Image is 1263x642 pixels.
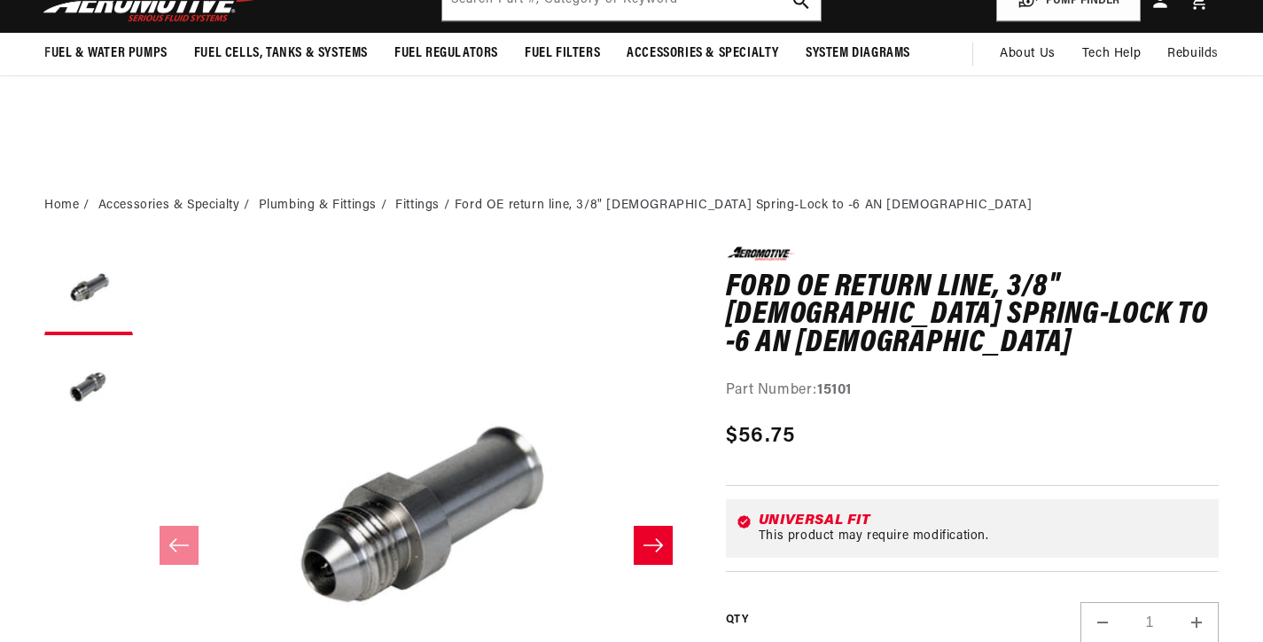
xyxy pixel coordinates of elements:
[726,420,796,452] span: $56.75
[395,196,440,215] a: Fittings
[726,274,1219,358] h1: Ford OE return line, 3/8" [DEMOGRAPHIC_DATA] Spring-Lock to -6 AN [DEMOGRAPHIC_DATA]
[1082,44,1141,64] span: Tech Help
[181,33,381,74] summary: Fuel Cells, Tanks & Systems
[44,44,168,63] span: Fuel & Water Pumps
[44,196,1219,215] nav: breadcrumbs
[1069,33,1154,75] summary: Tech Help
[1154,33,1232,75] summary: Rebuilds
[455,196,1032,215] li: Ford OE return line, 3/8" [DEMOGRAPHIC_DATA] Spring-Lock to -6 AN [DEMOGRAPHIC_DATA]
[160,526,199,565] button: Slide left
[726,380,1219,403] div: Part Number:
[986,33,1069,75] a: About Us
[613,33,792,74] summary: Accessories & Specialty
[44,247,133,335] button: Load image 1 in gallery view
[525,44,600,63] span: Fuel Filters
[817,383,852,397] strong: 15101
[1167,44,1219,64] span: Rebuilds
[634,526,673,565] button: Slide right
[31,33,181,74] summary: Fuel & Water Pumps
[759,513,1208,528] div: Universal Fit
[759,529,1208,544] div: This product may require modification.
[1000,47,1056,60] span: About Us
[394,44,498,63] span: Fuel Regulators
[44,196,79,215] a: Home
[381,33,511,74] summary: Fuel Regulators
[726,613,748,628] label: QTY
[194,44,368,63] span: Fuel Cells, Tanks & Systems
[98,196,254,215] li: Accessories & Specialty
[44,344,133,433] button: Load image 2 in gallery view
[627,44,779,63] span: Accessories & Specialty
[806,44,910,63] span: System Diagrams
[259,196,377,215] a: Plumbing & Fittings
[792,33,924,74] summary: System Diagrams
[511,33,613,74] summary: Fuel Filters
